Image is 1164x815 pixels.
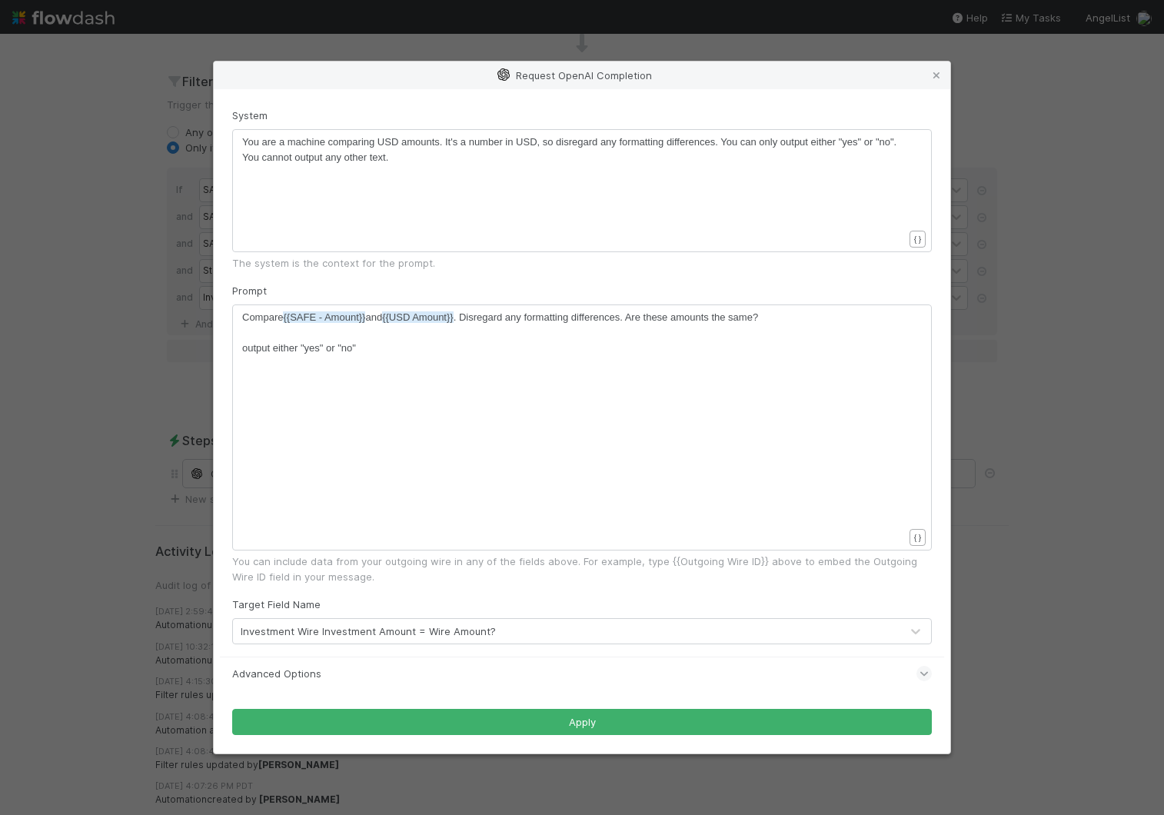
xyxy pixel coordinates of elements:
div: The system is the context for the prompt. [232,255,932,271]
span: Compare and . Disregard any formatting differences. Are these amounts the same? [242,311,758,323]
img: openai-logo-6c72d3214ab305b6eb66.svg [497,68,510,81]
span: Advanced Options [232,666,321,681]
button: { } [910,231,926,248]
button: Apply [232,709,932,735]
span: {{SAFE - Amount}} [283,311,365,323]
div: You can include data from your outgoing wire in any of the fields above. For example, type {{Outg... [232,554,932,584]
div: Investment Wire Investment Amount = Wire Amount? [241,624,496,639]
div: Request OpenAI Completion [214,62,950,89]
span: {{USD Amount}} [382,311,454,323]
label: Target Field Name [232,597,321,612]
span: You are a machine comparing USD amounts. It's a number in USD, so disregard any formatting differ... [242,136,900,163]
button: { } [910,529,926,546]
span: output either "yes" or "no" [242,342,356,354]
label: System [232,108,268,123]
label: Prompt [232,283,267,298]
